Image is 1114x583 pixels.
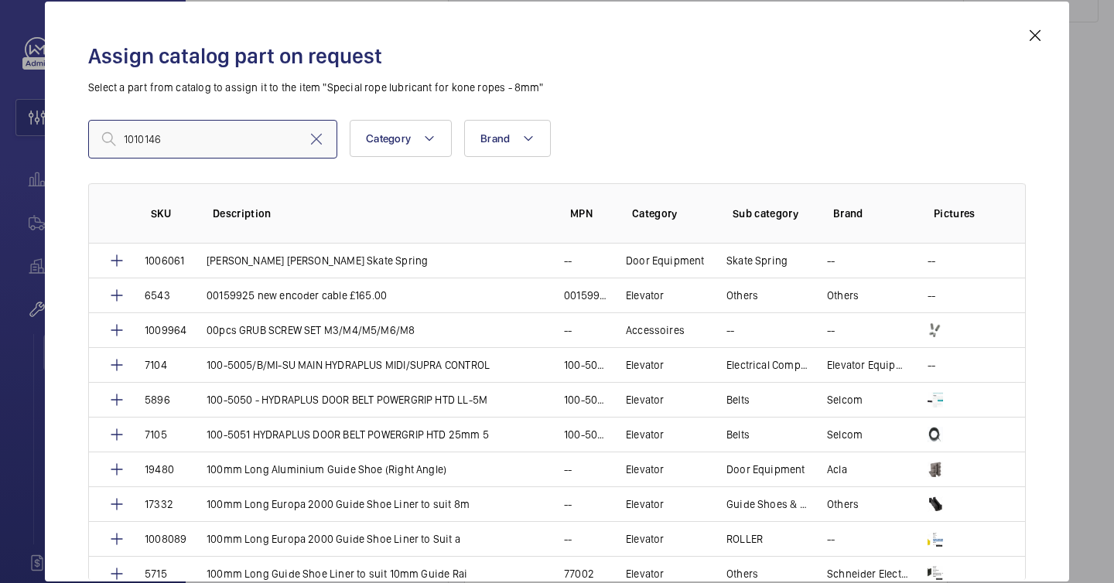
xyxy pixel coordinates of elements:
[564,427,607,442] p: 100-5051
[564,288,607,303] p: 00159925 new encoder cable £165.00
[626,322,685,338] p: Accessoires
[207,288,387,303] p: 00159925 new encoder cable £165.00
[88,120,337,159] input: Find a part
[480,132,510,145] span: Brand
[726,462,805,477] p: Door Equipment
[207,253,428,268] p: [PERSON_NAME] [PERSON_NAME] Skate Spring
[564,253,572,268] p: --
[827,253,835,268] p: --
[145,462,174,477] p: 19480
[827,288,859,303] p: Others
[213,206,545,221] p: Description
[827,566,909,581] p: Schneider Electric
[207,566,467,581] p: 100mm Long Guide Shoe Liner to suit 10mm Guide Rai
[626,427,664,442] p: Elevator
[827,496,859,512] p: Others
[350,120,452,157] button: Category
[207,392,487,407] p: 100-5050 - HYDRAPLUS DOOR BELT POWERGRIP HTD LL-5M
[833,206,909,221] p: Brand
[626,496,664,512] p: Elevator
[928,288,935,303] p: --
[626,566,664,581] p: Elevator
[564,392,607,407] p: 100-5050
[207,427,489,442] p: 100-5051 HYDRAPLUS DOOR BELT POWERGRIP HTD 25mm 5
[626,357,664,373] p: Elevator
[564,566,594,581] p: 77002
[626,462,664,477] p: Elevator
[928,357,935,373] p: --
[632,206,708,221] p: Category
[827,531,835,547] p: --
[564,462,572,477] p: --
[827,427,863,442] p: Selcom
[88,42,1026,70] h2: Assign catalog part on request
[928,566,943,581] img: lcdwG98fXYY0AACy9jPBIpcZEkOEAy9ZN8EvqnJ8wtBlISMk.png
[145,288,170,303] p: 6543
[207,462,446,477] p: 100mm Long Aluminium Guide Shoe (Right Angle)
[626,392,664,407] p: Elevator
[145,322,186,338] p: 1009964
[564,357,607,373] p: 100-5005/B/MI-SU MAIN HYDRAPLUS MIDI/SUPRA CONTROL DRIVE BOARD -£585.00 in stock
[145,253,184,268] p: 1006061
[726,427,750,442] p: Belts
[928,392,943,407] img: _dW2QeXtqj2XApb0RIFej-EcYYiqVK8CJrmvz4KZW0QVkn5L.png
[145,357,167,373] p: 7104
[726,253,788,268] p: Skate Spring
[626,531,664,547] p: Elevator
[733,206,808,221] p: Sub category
[726,566,758,581] p: Others
[564,322,572,338] p: --
[928,531,943,547] img: b2esfgYh-pbSgT3rsLYmHW2uYHgWe00xvcg-N_u99xqVExqJ.png
[928,496,943,512] img: TuV9evIV6mlBx5zJzW3VLq0HxwYH1Wkc-Yfxown0jZnoHAPR.png
[626,253,705,268] p: Door Equipment
[726,496,808,512] p: Guide Shoes & Oilers
[827,392,863,407] p: Selcom
[207,531,460,547] p: 100mm Long Europa 2000 Guide Shoe Liner to Suit a
[145,496,173,512] p: 17332
[934,206,994,221] p: Pictures
[207,357,490,373] p: 100-5005/B/MI-SU MAIN HYDRAPLUS MIDI/SUPRA CONTROL
[726,322,734,338] p: --
[726,288,758,303] p: Others
[726,531,763,547] p: ROLLER
[626,288,664,303] p: Elevator
[827,357,909,373] p: Elevator Equipment Limited
[145,531,186,547] p: 1008089
[726,357,808,373] p: Electrical Component
[564,496,572,512] p: --
[151,206,188,221] p: SKU
[207,322,415,338] p: 00pcs GRUB SCREW SET M3/M4/M5/M6/M8
[827,322,835,338] p: --
[827,462,847,477] p: Acla
[88,80,1026,95] p: Select a part from catalog to assign it to the item "Special rope lubricant for kone ropes - 8mm"
[145,566,167,581] p: 5715
[564,531,572,547] p: --
[928,322,943,338] img: T_1ijpohQ7awDUDVRvko7sOiStpfWp7Su0z_GWi7PsTCBXTz.png
[928,253,935,268] p: --
[207,496,470,512] p: 100mm Long Europa 2000 Guide Shoe Liner to suit 8m
[366,132,411,145] span: Category
[145,392,170,407] p: 5896
[570,206,607,221] p: MPN
[928,462,943,477] img: E_9xwgO6pFCzcXrm5EY2sMa2sOq9IlS_yFhDhXIfPuOCi_hQ.png
[464,120,551,157] button: Brand
[145,427,167,442] p: 7105
[726,392,750,407] p: Belts
[928,427,943,442] img: VqgOoa1s3zRBwM3KiH-A_lLWrkJb0Znld2DktAGZKySJvcgr.png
